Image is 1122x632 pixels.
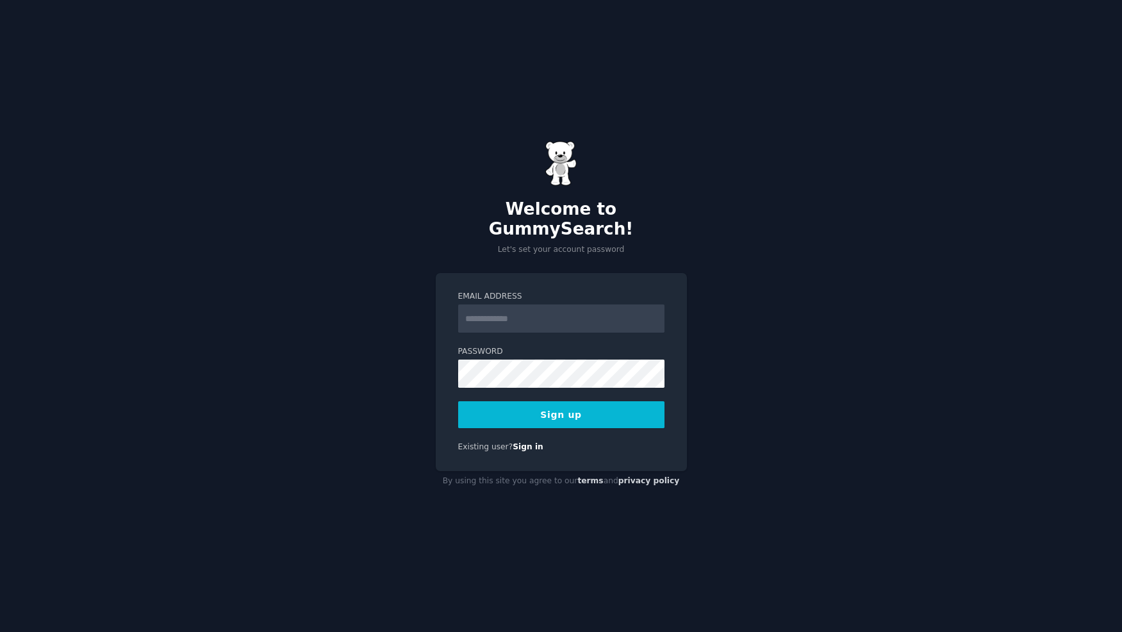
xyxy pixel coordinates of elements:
p: Let's set your account password [436,244,687,256]
h2: Welcome to GummySearch! [436,199,687,240]
img: Gummy Bear [545,141,577,186]
label: Email Address [458,291,664,303]
a: terms [577,476,603,485]
span: Existing user? [458,442,513,451]
label: Password [458,346,664,358]
div: By using this site you agree to our and [436,471,687,492]
a: Sign in [513,442,543,451]
a: privacy policy [618,476,680,485]
button: Sign up [458,401,664,428]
